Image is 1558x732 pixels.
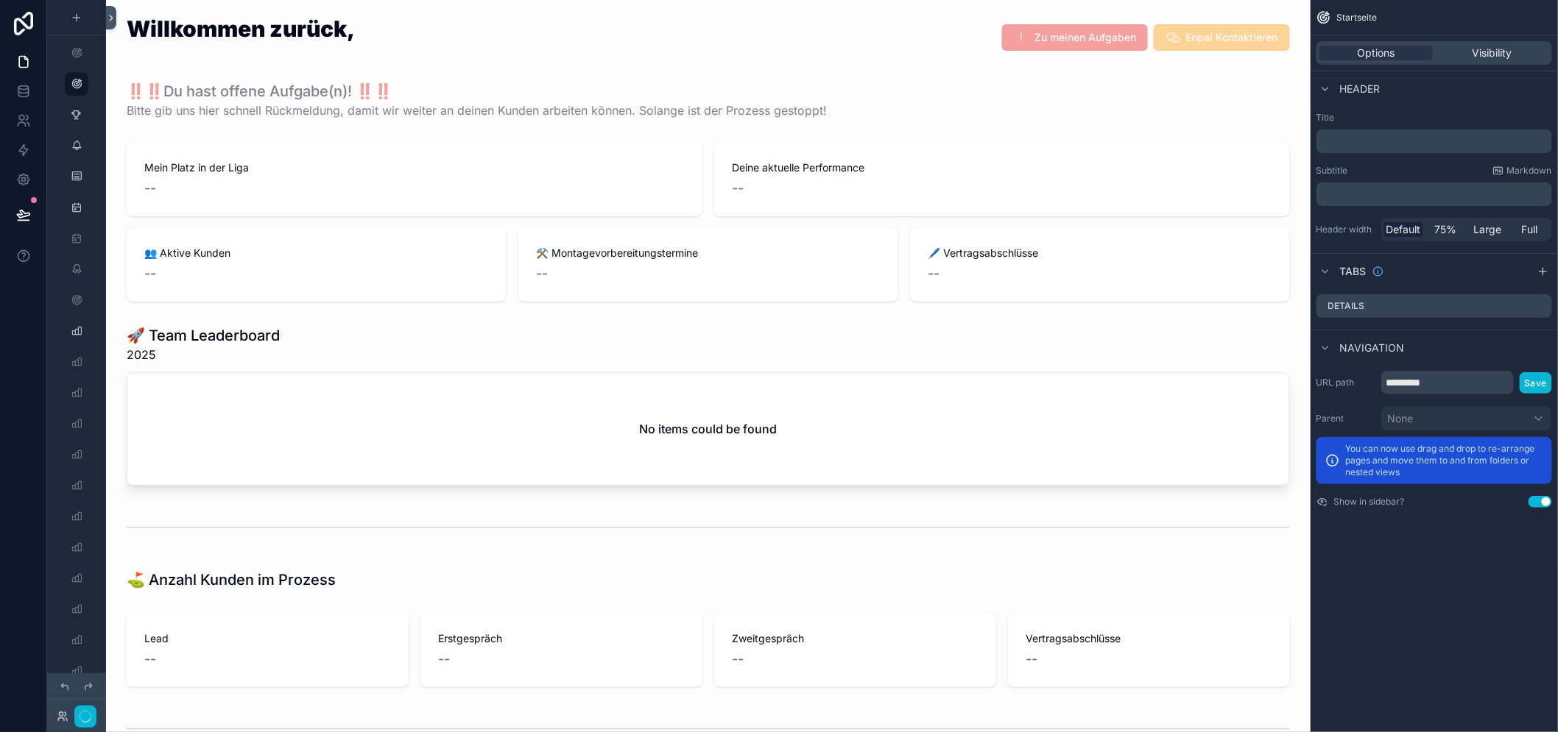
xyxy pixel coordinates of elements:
[1334,496,1405,508] label: Show in sidebar?
[1328,300,1365,312] label: Details
[1340,82,1381,96] span: Header
[1386,222,1421,237] span: Default
[1316,182,1552,206] div: scrollable content
[1522,222,1538,237] span: Full
[1316,377,1375,388] label: URL path
[1316,112,1552,124] label: Title
[1435,222,1457,237] span: 75%
[1492,165,1552,177] a: Markdown
[1474,222,1502,237] span: Large
[1358,46,1395,60] span: Options
[1520,372,1552,394] button: Save
[1337,12,1378,24] span: Startseite
[1316,224,1375,235] label: Header width
[1507,165,1552,177] span: Markdown
[1340,264,1367,279] span: Tabs
[1340,341,1405,355] span: Navigation
[1346,443,1543,478] p: You can now use drag and drop to re-arrange pages and move them to and from folders or nested views
[1381,406,1552,431] button: None
[1316,129,1552,153] div: scrollable content
[1316,413,1375,424] label: Parent
[1316,165,1348,177] label: Subtitle
[1388,411,1414,426] span: None
[1473,46,1512,60] span: Visibility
